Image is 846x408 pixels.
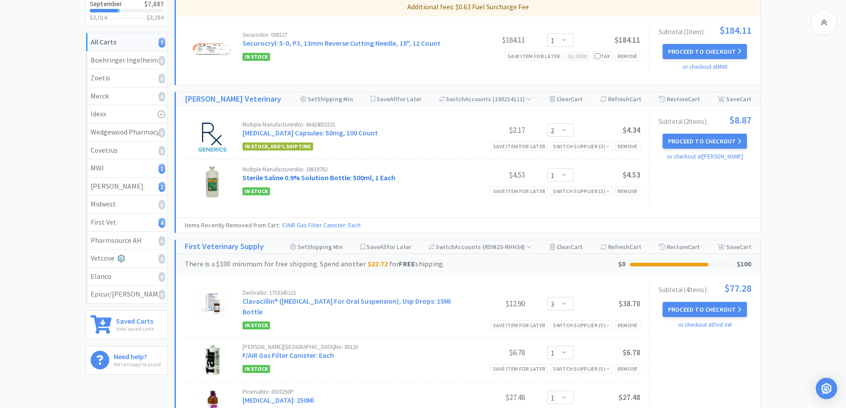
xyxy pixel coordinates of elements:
[659,92,700,106] div: Restore
[683,63,727,71] a: or checkout at MWI
[242,122,458,127] div: Multiple Manufacturers No: 66424002101
[114,360,162,368] p: We're happy to assist!
[667,153,743,160] a: or checkout at [PERSON_NAME]
[197,290,228,321] img: f91954f6322b4412aa9f2da9bfaa6851_623024.jpeg
[116,325,154,333] p: View saved carts
[242,32,458,38] div: Securos No: 008127
[91,145,163,156] div: Covetrus
[615,321,640,330] div: Remove
[436,243,455,251] span: Switch
[623,170,640,180] span: $4.53
[176,218,760,232] div: Items Recently Removed from Cart:
[179,1,757,13] p: Additional fees: $0.63 Fuel Surcharge Fee
[458,298,525,309] div: $12.90
[629,95,641,103] span: Cart
[159,164,165,174] i: 1
[550,92,583,106] div: Clear
[571,243,583,251] span: Cart
[242,321,270,329] span: In Stock
[458,125,525,135] div: $2.17
[185,258,618,270] div: There is a $100 minimum for free shipping. Spend another for shipping.
[159,74,165,83] i: 0
[458,392,525,403] div: $27.48
[91,108,163,120] div: Idexx
[380,243,387,251] span: All
[90,13,107,21] span: $3,014
[159,254,165,264] i: 0
[91,289,163,300] div: Epicur/[PERSON_NAME]
[91,162,163,174] div: MWI
[659,283,751,293] div: Subtotal ( 4 item s ):
[91,91,163,102] div: Merck
[197,122,228,153] img: ee9ca9f190c4425ca3f46628aa735708_201210.jpeg
[197,166,228,198] img: c40b6d99ca984152bc78f8974c902b9b_155873.jpeg
[298,243,307,251] span: Set
[390,95,397,103] span: All
[91,37,116,46] strong: All Carts
[615,364,640,373] div: Remove
[688,243,700,251] span: Cart
[86,33,167,51] a: All Carts7
[91,127,163,138] div: Wedgewood Pharmacy
[505,51,563,61] div: Save item for later
[91,253,163,264] div: Vetcove
[619,299,640,309] span: $38.70
[429,240,532,254] div: Accounts
[86,250,167,268] a: Vetcove0
[729,115,751,125] span: $8.87
[659,115,751,125] div: Subtotal ( 2 item s ):
[203,344,221,375] img: 0cc4cbead3684939863065ed4ab24ead_20590.png
[458,35,525,45] div: $184.11
[718,240,751,254] div: Save
[159,218,165,228] i: 4
[242,187,270,195] span: In Stock
[159,38,165,48] i: 7
[623,125,640,135] span: $4.34
[159,272,165,282] i: 0
[242,389,458,395] div: Piramal No: 0010250P
[458,170,525,180] div: $4.53
[91,198,163,210] div: Midwest
[615,186,640,196] div: Remove
[600,240,641,254] div: Refresh
[159,290,165,300] i: 0
[629,243,641,251] span: Cart
[595,52,610,60] div: Tax
[366,243,411,251] span: Save for Later
[553,142,610,151] div: Switch Supplier ( 3 )
[458,347,525,358] div: $6.78
[159,182,165,192] i: 2
[90,0,122,7] h2: September
[86,87,167,106] a: Merck0
[159,128,165,138] i: 0
[550,240,583,254] div: Clear
[399,259,415,268] strong: FREE
[439,92,532,106] div: Accounts
[718,92,751,106] div: Save
[663,44,747,59] button: Proceed to Checkout
[242,166,458,172] div: Multiple Manufacturers No: 18618782
[185,93,281,106] a: [PERSON_NAME] Veterinary
[242,365,270,373] span: In Stock
[86,51,167,70] a: Boehringer Ingelheim0
[739,243,751,251] span: Cart
[91,235,163,246] div: Pharmsource AH
[159,236,165,246] i: 0
[242,173,395,182] a: Sterile Saline 0.9% Solution Bottle: 500ml, 1 Each
[737,258,751,270] div: $100
[553,364,610,373] div: Switch Supplier ( 5 )
[86,310,168,339] a: Saved CartsView saved carts
[490,321,548,330] div: Save item for later
[86,232,167,250] a: Pharmsource AH0
[185,240,264,253] h1: First Veterinary Supply
[91,271,163,282] div: Elanco
[377,95,421,103] span: Save for Later
[242,143,313,151] span: In stock, add'l ship time
[86,285,167,303] a: Epicur/[PERSON_NAME]0
[688,95,700,103] span: Cart
[86,69,167,87] a: Zoetis0
[150,13,164,21] span: 3,284
[571,95,583,103] span: Cart
[565,51,590,61] div: GL: 6500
